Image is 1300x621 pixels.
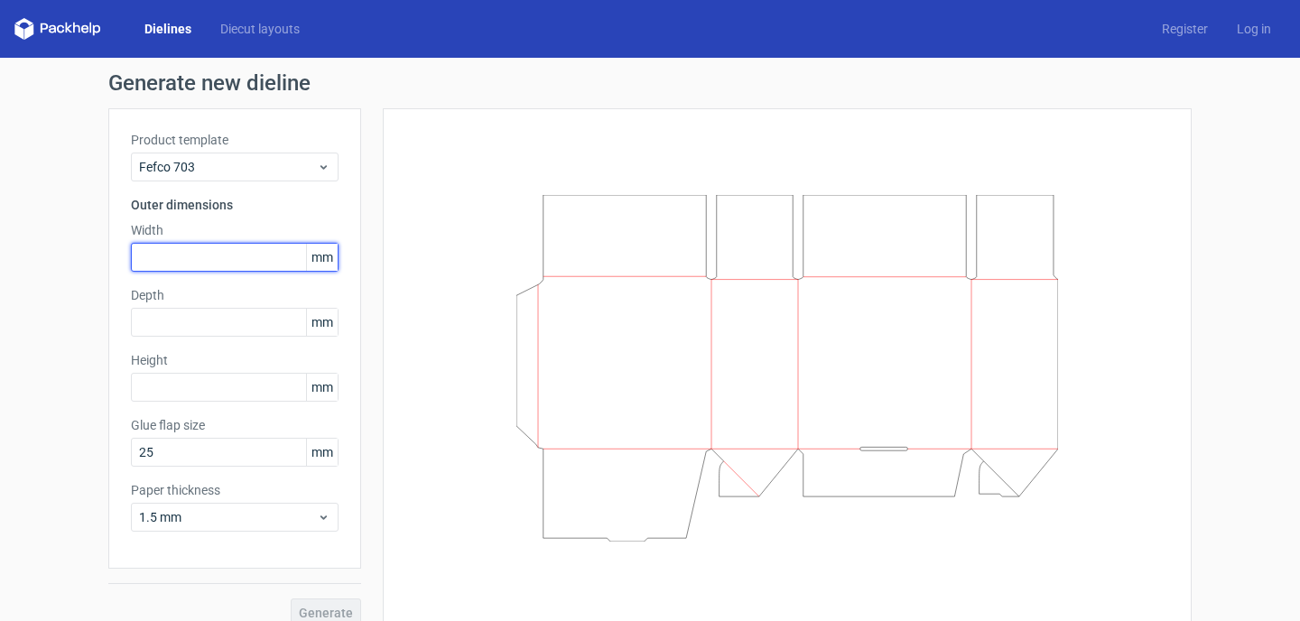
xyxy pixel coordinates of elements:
[131,131,339,149] label: Product template
[108,72,1192,94] h1: Generate new dieline
[139,508,317,526] span: 1.5 mm
[306,374,338,401] span: mm
[131,286,339,304] label: Depth
[131,416,339,434] label: Glue flap size
[1222,20,1286,38] a: Log in
[131,481,339,499] label: Paper thickness
[306,309,338,336] span: mm
[206,20,314,38] a: Diecut layouts
[306,439,338,466] span: mm
[1147,20,1222,38] a: Register
[131,351,339,369] label: Height
[130,20,206,38] a: Dielines
[139,158,317,176] span: Fefco 703
[131,196,339,214] h3: Outer dimensions
[131,221,339,239] label: Width
[306,244,338,271] span: mm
